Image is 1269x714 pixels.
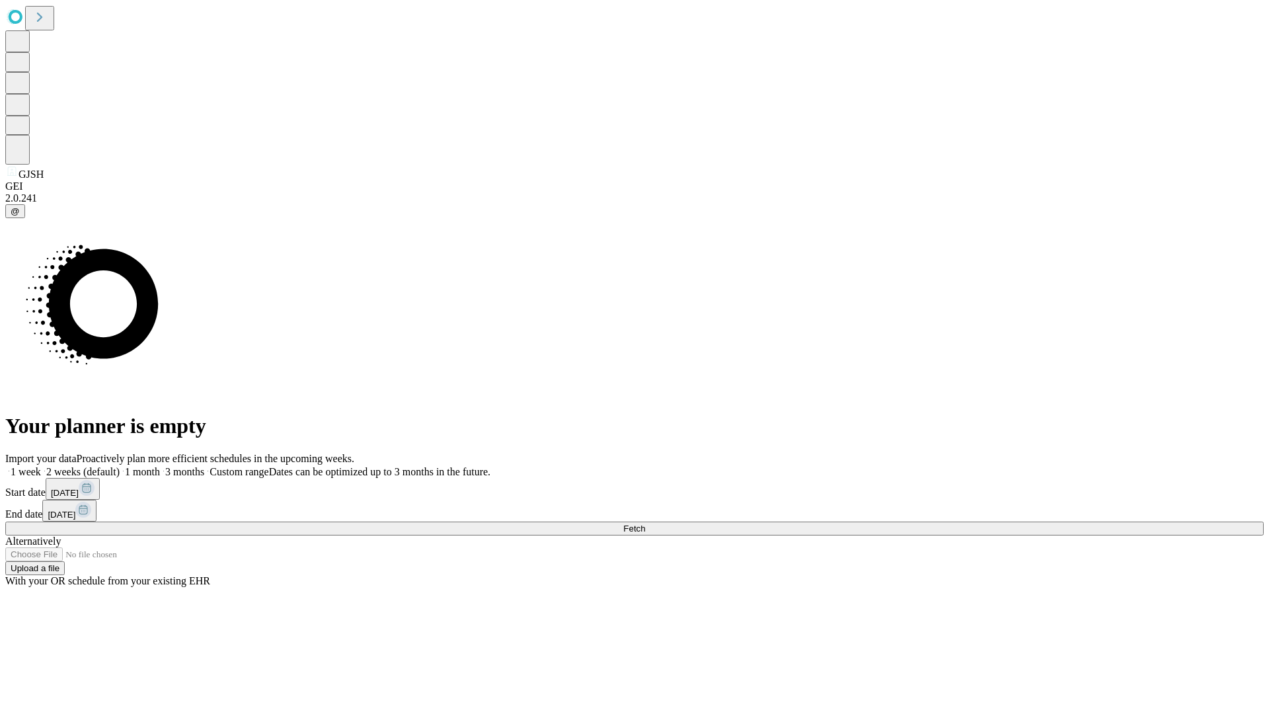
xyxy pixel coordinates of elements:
span: [DATE] [48,510,75,520]
span: @ [11,206,20,216]
span: 1 month [125,466,160,477]
h1: Your planner is empty [5,414,1264,438]
div: End date [5,500,1264,522]
div: Start date [5,478,1264,500]
span: Import your data [5,453,77,464]
button: Upload a file [5,561,65,575]
span: 2 weeks (default) [46,466,120,477]
span: Dates can be optimized up to 3 months in the future. [269,466,490,477]
div: 2.0.241 [5,192,1264,204]
span: Alternatively [5,535,61,547]
button: Fetch [5,522,1264,535]
span: GJSH [19,169,44,180]
span: 3 months [165,466,204,477]
button: [DATE] [46,478,100,500]
button: [DATE] [42,500,96,522]
span: [DATE] [51,488,79,498]
span: 1 week [11,466,41,477]
button: @ [5,204,25,218]
div: GEI [5,180,1264,192]
span: Fetch [623,524,645,534]
span: With your OR schedule from your existing EHR [5,575,210,586]
span: Custom range [210,466,268,477]
span: Proactively plan more efficient schedules in the upcoming weeks. [77,453,354,464]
